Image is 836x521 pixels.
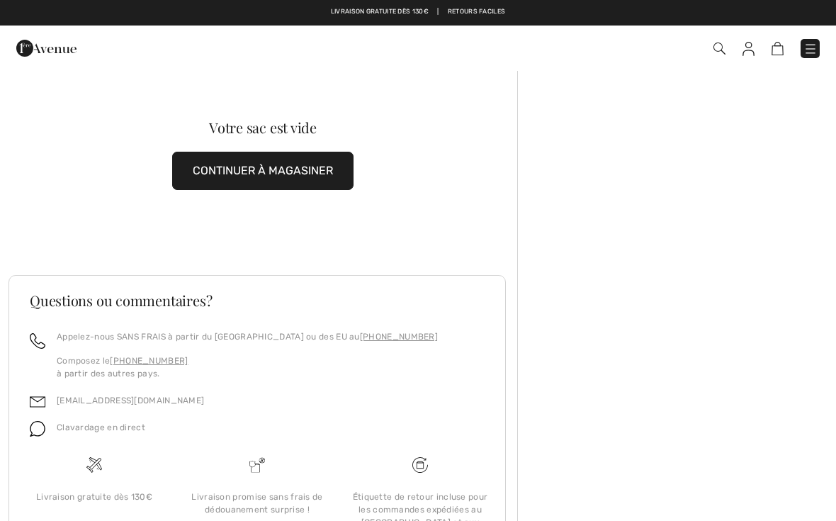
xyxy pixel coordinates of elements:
[713,43,725,55] img: Recherche
[30,333,45,349] img: call
[803,42,818,56] img: Menu
[448,7,506,17] a: Retours faciles
[437,7,439,17] span: |
[30,394,45,410] img: email
[57,354,438,380] p: Composez le à partir des autres pays.
[86,457,102,473] img: Livraison gratuite dès 130&#8364;
[16,34,77,62] img: 1ère Avenue
[57,396,204,405] a: [EMAIL_ADDRESS][DOMAIN_NAME]
[57,422,145,432] span: Clavardage en direct
[772,42,784,55] img: Panier d'achat
[187,491,327,516] div: Livraison promise sans frais de dédouanement surprise !
[360,332,438,342] a: [PHONE_NUMBER]
[412,457,428,473] img: Livraison gratuite dès 130&#8364;
[34,121,492,135] div: Votre sac est vide
[172,152,354,190] button: CONTINUER À MAGASINER
[30,421,45,437] img: chat
[742,42,755,56] img: Mes infos
[24,491,164,503] div: Livraison gratuite dès 130€
[57,330,438,343] p: Appelez-nous SANS FRAIS à partir du [GEOGRAPHIC_DATA] ou des EU au
[30,293,485,308] h3: Questions ou commentaires?
[16,40,77,54] a: 1ère Avenue
[249,457,265,473] img: Livraison promise sans frais de dédouanement surprise&nbsp;!
[110,356,188,366] a: [PHONE_NUMBER]
[331,7,429,17] a: Livraison gratuite dès 130€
